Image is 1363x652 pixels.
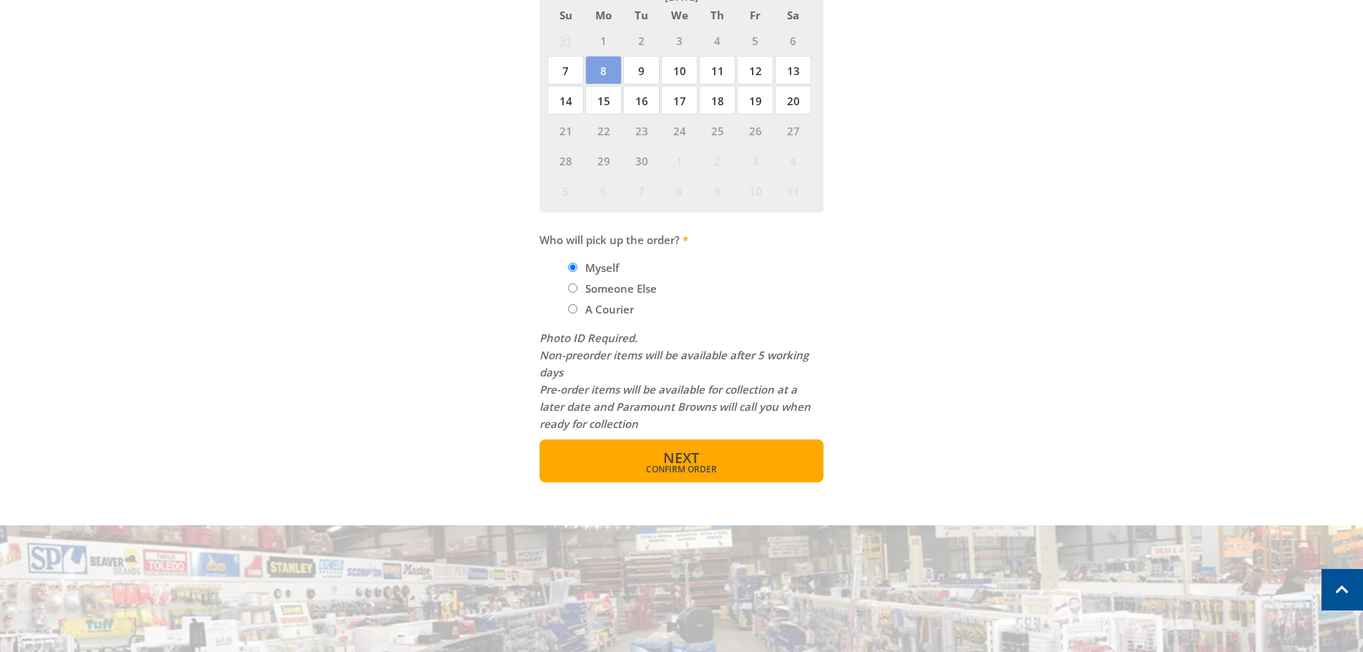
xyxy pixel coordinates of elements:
[699,56,736,84] span: 11
[568,283,577,293] input: Please select who will pick up the order.
[661,146,698,175] span: 1
[737,176,773,205] span: 10
[623,86,660,115] span: 16
[539,439,824,482] button: Next Confirm order
[699,6,736,24] span: Th
[663,448,699,467] span: Next
[623,116,660,145] span: 23
[775,6,811,24] span: Sa
[737,86,773,115] span: 19
[737,116,773,145] span: 26
[580,256,624,280] label: Myself
[661,6,698,24] span: We
[585,86,622,115] span: 15
[547,6,584,24] span: Su
[737,6,773,24] span: Fr
[585,6,622,24] span: Mo
[737,26,773,54] span: 5
[585,176,622,205] span: 6
[547,146,584,175] span: 28
[547,26,584,54] span: 31
[775,56,811,84] span: 13
[661,56,698,84] span: 10
[539,331,811,431] em: Photo ID Required. Non-preorder items will be available after 5 working days Pre-order items will...
[547,176,584,205] span: 5
[570,465,793,474] span: Confirm order
[623,56,660,84] span: 9
[623,146,660,175] span: 30
[585,56,622,84] span: 8
[585,116,622,145] span: 22
[547,116,584,145] span: 21
[661,26,698,54] span: 3
[580,276,662,301] label: Someone Else
[699,116,736,145] span: 25
[661,176,698,205] span: 8
[568,304,577,313] input: Please select who will pick up the order.
[623,26,660,54] span: 2
[775,116,811,145] span: 27
[775,26,811,54] span: 6
[547,56,584,84] span: 7
[585,26,622,54] span: 1
[623,176,660,205] span: 7
[775,86,811,115] span: 20
[699,86,736,115] span: 18
[585,146,622,175] span: 29
[623,6,660,24] span: Tu
[661,116,698,145] span: 24
[547,86,584,115] span: 14
[775,176,811,205] span: 11
[568,263,577,272] input: Please select who will pick up the order.
[580,297,639,321] label: A Courier
[661,86,698,115] span: 17
[775,146,811,175] span: 4
[539,231,824,248] label: Who will pick up the order?
[737,146,773,175] span: 3
[699,146,736,175] span: 2
[737,56,773,84] span: 12
[699,176,736,205] span: 9
[699,26,736,54] span: 4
